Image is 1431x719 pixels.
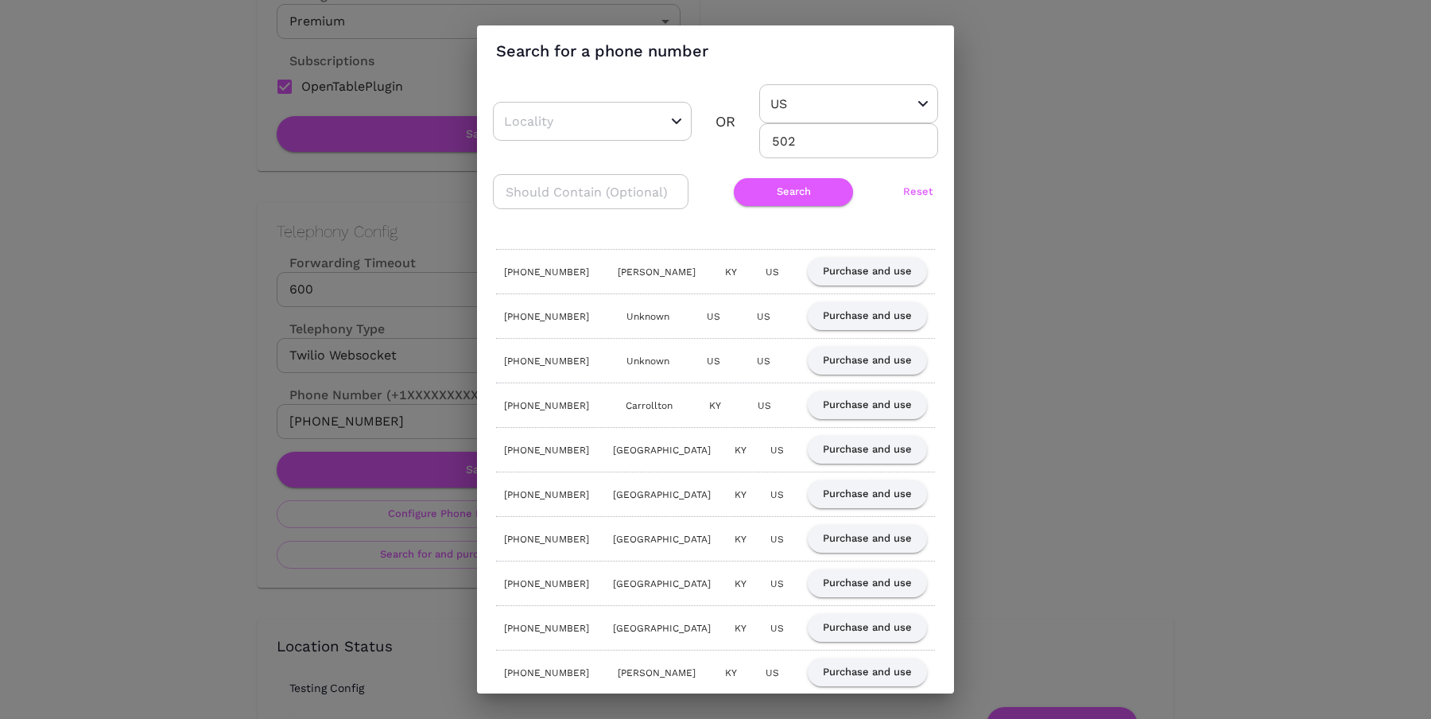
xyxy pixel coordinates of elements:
div: [PHONE_NUMBER] [504,531,589,547]
div: KY [735,576,747,592]
div: KY [725,665,737,681]
button: Purchase and use [808,569,927,597]
div: US [770,442,784,458]
div: US [758,398,771,414]
button: Open [667,112,686,131]
div: US [770,620,784,636]
div: [GEOGRAPHIC_DATA] [613,442,711,458]
div: KY [725,264,737,280]
div: [PHONE_NUMBER] [504,487,589,503]
div: [GEOGRAPHIC_DATA] [613,620,711,636]
button: Purchase and use [808,659,927,686]
div: [PHONE_NUMBER] [504,264,589,280]
button: Purchase and use [808,436,927,464]
div: KY [709,398,721,414]
div: KY [735,487,747,503]
input: Country [766,91,882,116]
div: [PERSON_NAME] [618,264,696,280]
div: [GEOGRAPHIC_DATA] [613,531,711,547]
input: Locality [500,109,635,134]
div: Carrollton [626,398,673,414]
div: [PHONE_NUMBER] [504,576,589,592]
div: US [757,353,770,369]
div: KY [735,442,747,458]
div: US [707,309,720,325]
div: US [757,309,770,325]
div: US [770,576,784,592]
button: Reset [898,178,938,206]
div: [PHONE_NUMBER] [504,442,589,458]
button: Search [734,178,853,206]
button: Purchase and use [808,525,927,553]
input: Should Contain (Optional) [493,174,688,209]
div: [PHONE_NUMBER] [504,309,589,325]
div: [GEOGRAPHIC_DATA] [613,487,711,503]
div: US [707,353,720,369]
button: Purchase and use [808,302,927,330]
div: [PHONE_NUMBER] [504,665,589,681]
div: US [766,264,779,280]
div: US [770,531,784,547]
div: Unknown [626,353,669,369]
div: US [770,487,784,503]
button: Purchase and use [808,258,927,286]
div: US [766,665,779,681]
div: [PHONE_NUMBER] [504,353,589,369]
button: Purchase and use [808,614,927,642]
button: Purchase and use [808,480,927,508]
div: [GEOGRAPHIC_DATA] [613,576,711,592]
input: Area Code [759,123,938,158]
button: Purchase and use [808,347,927,375]
div: [PERSON_NAME] [618,665,696,681]
div: Unknown [626,309,669,325]
div: [PHONE_NUMBER] [504,620,589,636]
div: KY [735,531,747,547]
div: KY [735,620,747,636]
div: OR [715,110,735,134]
h2: Search for a phone number [477,25,954,76]
div: [PHONE_NUMBER] [504,398,589,414]
button: Open [913,95,933,114]
button: Purchase and use [808,391,927,419]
